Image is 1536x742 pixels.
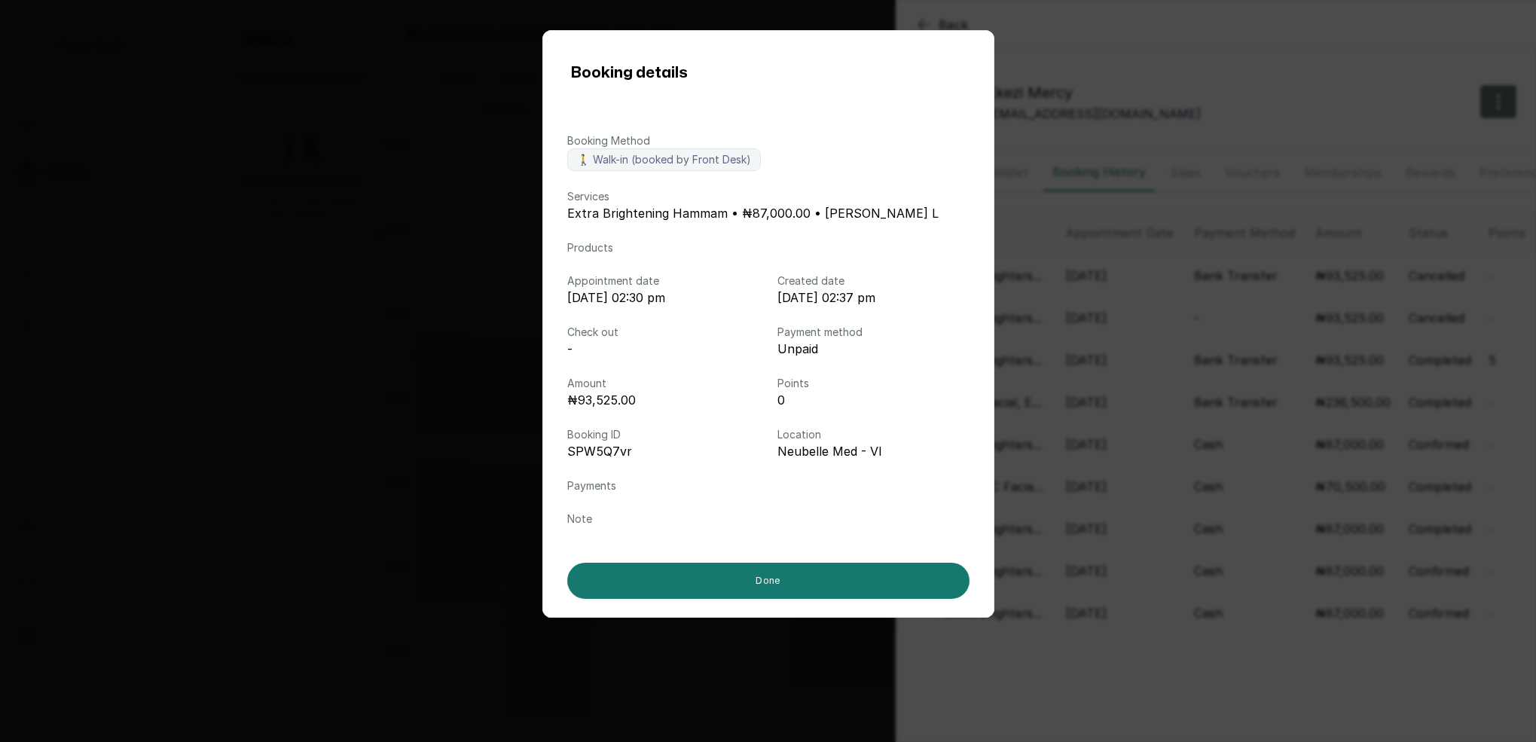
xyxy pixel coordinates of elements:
[567,325,759,340] p: Check out
[567,427,759,442] p: Booking ID
[567,133,970,148] p: Booking Method
[777,442,970,460] p: Neubelle Med - VI
[567,511,970,527] p: Note
[777,340,970,358] p: Unpaid
[567,376,759,391] p: Amount
[567,478,970,493] p: Payments
[777,427,970,442] p: Location
[567,148,761,171] label: 🚶 Walk-in (booked by Front Desk)
[567,340,759,358] p: -
[777,273,970,289] p: Created date
[567,189,970,204] p: Services
[567,204,970,222] p: Extra Brightening Hammam • ₦87,000.00 • [PERSON_NAME] L
[570,61,687,85] h1: Booking details
[567,391,759,409] p: ₦93,525.00
[567,273,759,289] p: Appointment date
[777,376,970,391] p: Points
[567,442,759,460] p: SPW5Q7vr
[777,391,970,409] p: 0
[567,240,970,255] p: Products
[567,563,970,599] button: Done
[567,289,759,307] p: [DATE] 02:30 pm
[777,289,970,307] p: [DATE] 02:37 pm
[777,325,970,340] p: Payment method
